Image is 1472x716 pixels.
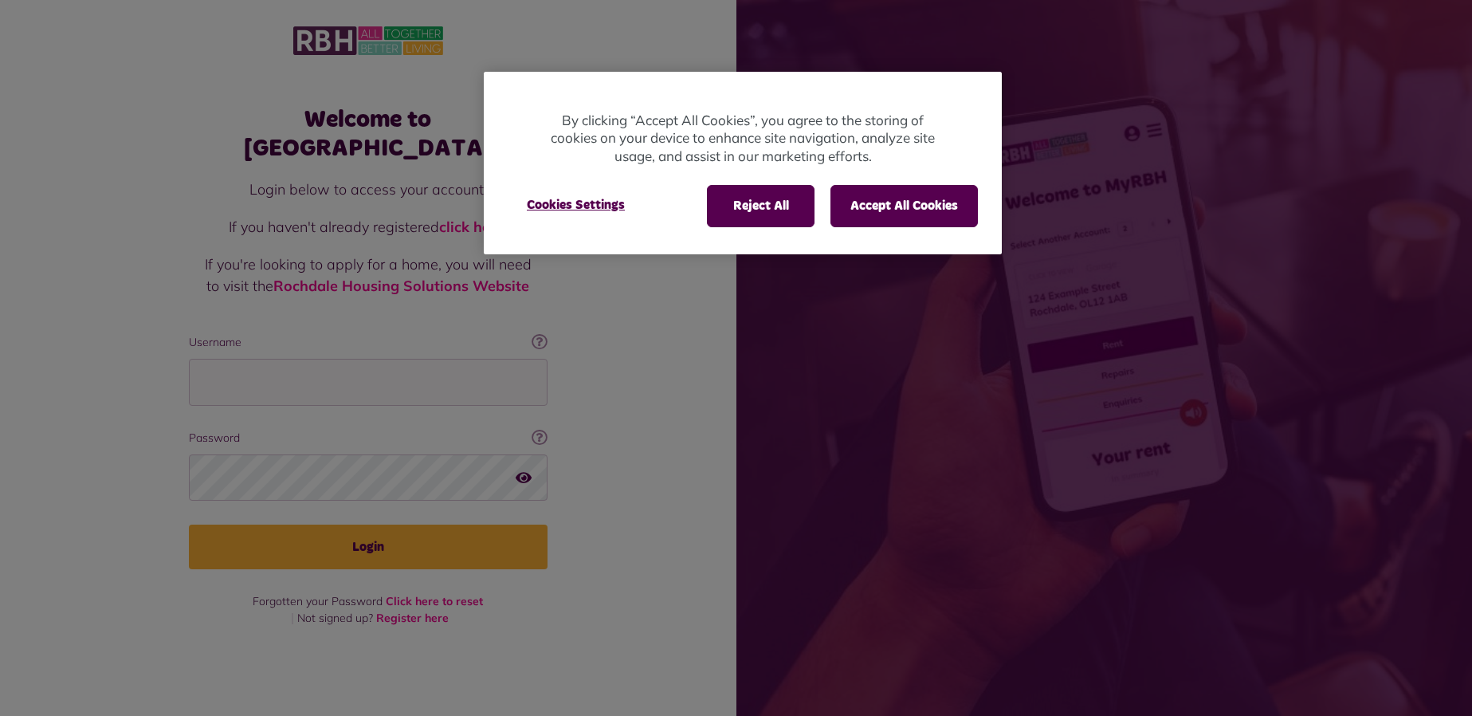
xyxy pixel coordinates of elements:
button: Accept All Cookies [830,185,978,226]
button: Reject All [707,185,815,226]
div: Privacy [484,72,1002,254]
p: By clicking “Accept All Cookies”, you agree to the storing of cookies on your device to enhance s... [548,112,938,166]
button: Cookies Settings [508,185,644,225]
div: Cookie banner [484,72,1002,254]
